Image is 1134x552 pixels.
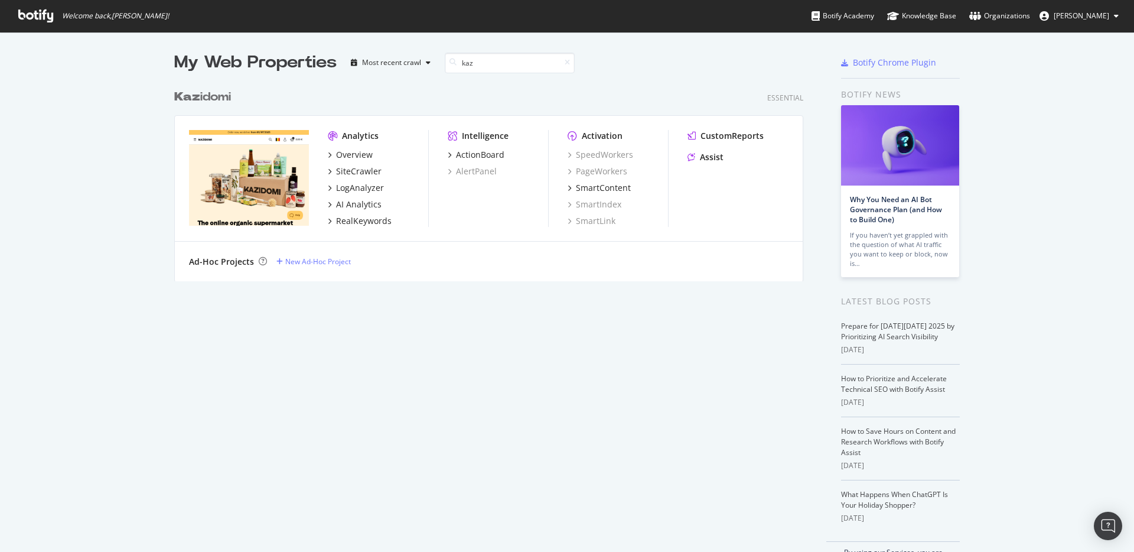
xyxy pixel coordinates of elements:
a: RealKeywords [328,215,392,227]
div: [DATE] [841,345,960,355]
button: [PERSON_NAME] [1030,7,1128,25]
div: RealKeywords [336,215,392,227]
div: Analytics [342,130,379,142]
div: [DATE] [841,460,960,471]
a: SmartLink [568,215,615,227]
div: Botify news [841,88,960,101]
a: AI Analytics [328,199,382,210]
a: PageWorkers [568,165,627,177]
div: Overview [336,149,373,161]
a: SiteCrawler [328,165,382,177]
a: New Ad-Hoc Project [276,256,351,267]
button: Most recent crawl [346,53,435,72]
div: Activation [582,130,623,142]
div: Ad-Hoc Projects [189,256,254,268]
img: kazidomi.com [189,130,309,226]
div: ActionBoard [456,149,504,161]
a: Botify Chrome Plugin [841,57,936,69]
div: Organizations [969,10,1030,22]
div: Botify Chrome Plugin [853,57,936,69]
div: AI Analytics [336,199,382,210]
div: Open Intercom Messenger [1094,512,1122,540]
div: Knowledge Base [887,10,956,22]
div: If you haven’t yet grappled with the question of what AI traffic you want to keep or block, now is… [850,230,950,268]
a: AlertPanel [448,165,497,177]
span: Welcome back, [PERSON_NAME] ! [62,11,169,21]
div: Botify Academy [812,10,874,22]
div: idomi [174,89,231,106]
a: Kazidomi [174,89,236,106]
div: Essential [767,93,803,103]
div: [DATE] [841,397,960,408]
a: CustomReports [687,130,764,142]
div: Latest Blog Posts [841,295,960,308]
a: Why You Need an AI Bot Governance Plan (and How to Build One) [850,194,942,225]
img: Why You Need an AI Bot Governance Plan (and How to Build One) [841,105,959,186]
a: What Happens When ChatGPT Is Your Holiday Shopper? [841,489,948,510]
div: grid [174,74,813,281]
input: Search [445,53,575,73]
div: Intelligence [462,130,509,142]
div: Most recent crawl [362,59,421,66]
div: CustomReports [700,130,764,142]
div: [DATE] [841,513,960,524]
div: SmartContent [576,182,631,194]
a: Overview [328,149,373,161]
a: ActionBoard [448,149,504,161]
b: Kaz [174,91,200,103]
a: SmartIndex [568,199,621,210]
div: LogAnalyzer [336,182,384,194]
div: SiteCrawler [336,165,382,177]
a: SpeedWorkers [568,149,633,161]
a: LogAnalyzer [328,182,384,194]
a: SmartContent [568,182,631,194]
span: Olivier Job [1054,11,1109,21]
div: New Ad-Hoc Project [285,256,351,267]
a: Prepare for [DATE][DATE] 2025 by Prioritizing AI Search Visibility [841,321,954,342]
a: Assist [687,151,724,163]
div: My Web Properties [174,51,337,74]
div: Assist [700,151,724,163]
a: How to Prioritize and Accelerate Technical SEO with Botify Assist [841,374,947,394]
a: How to Save Hours on Content and Research Workflows with Botify Assist [841,426,956,457]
